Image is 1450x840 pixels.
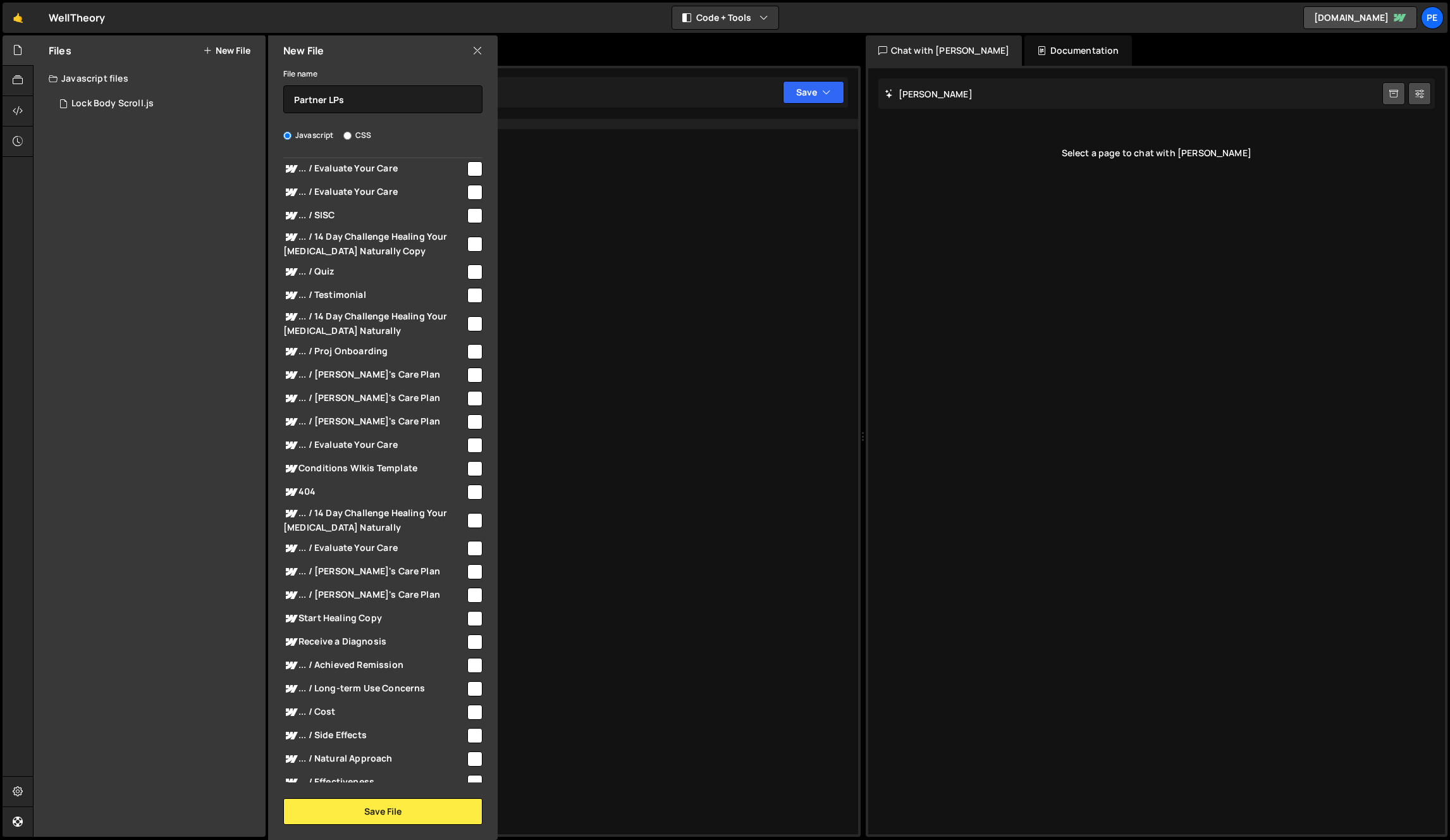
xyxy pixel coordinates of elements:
span: ... / [PERSON_NAME]'s Care Plan [283,414,465,429]
span: ... / [PERSON_NAME]'s Care Plan [283,588,465,603]
span: ... / [PERSON_NAME]'s Care Plan [283,367,465,383]
span: ... / Proj Onboarding [283,344,465,359]
span: ... / Long-term Use Concerns [283,681,465,696]
h2: [PERSON_NAME] [885,88,973,100]
div: Documentation [1024,35,1131,66]
span: ... / SISC [283,208,465,223]
div: Javascript files [34,66,266,91]
div: Select a page to chat with [PERSON_NAME] [878,128,1435,178]
button: New File [203,46,250,56]
span: 404 [283,485,465,500]
span: ... / 14 Day Challenge Healing Your [MEDICAL_DATA] Naturally [283,309,465,337]
label: File name [283,68,317,80]
button: Save [783,81,844,104]
h2: Files [49,44,71,58]
input: Javascript [283,132,292,140]
span: ... / Achieved Remission [283,658,465,673]
button: Code + Tools [672,6,778,29]
label: Javascript [283,129,334,142]
span: Receive a Diagnosis [283,634,465,650]
span: ... / Natural Approach [283,751,465,767]
span: Conditions WIkis Template [283,461,465,476]
span: ... / Evaluate Your Care [283,541,465,556]
span: ... / Evaluate Your Care [283,438,465,453]
div: Lock Body Scroll.js [71,98,154,109]
span: Start Healing Copy [283,611,465,626]
span: ... / [PERSON_NAME]'s Care Plan [283,564,465,579]
div: 15879/42362.js [49,91,266,116]
div: WellTheory [49,10,106,25]
span: ... / Cost [283,705,465,720]
span: ... / [PERSON_NAME]'s Care Plan [283,391,465,406]
h2: New File [283,44,324,58]
a: [DOMAIN_NAME] [1303,6,1417,29]
a: 🤙 [3,3,34,33]
input: CSS [343,132,352,140]
div: Chat with [PERSON_NAME] [866,35,1023,66]
label: CSS [343,129,371,142]
span: ... / Testimonial [283,288,465,303]
span: ... / Effectiveness [283,775,465,790]
span: ... / Quiz [283,264,465,280]
button: Save File [283,798,482,825]
span: ... / 14 Day Challenge Healing Your [MEDICAL_DATA] Naturally Copy [283,230,465,257]
a: Pe [1421,6,1444,29]
span: ... / Side Effects [283,728,465,743]
input: Name [283,85,482,113]
span: ... / Evaluate Your Care [283,161,465,176]
span: ... / Evaluate Your Care [283,185,465,200]
span: ... / 14 Day Challenge Healing Your [MEDICAL_DATA] Naturally [283,506,465,534]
